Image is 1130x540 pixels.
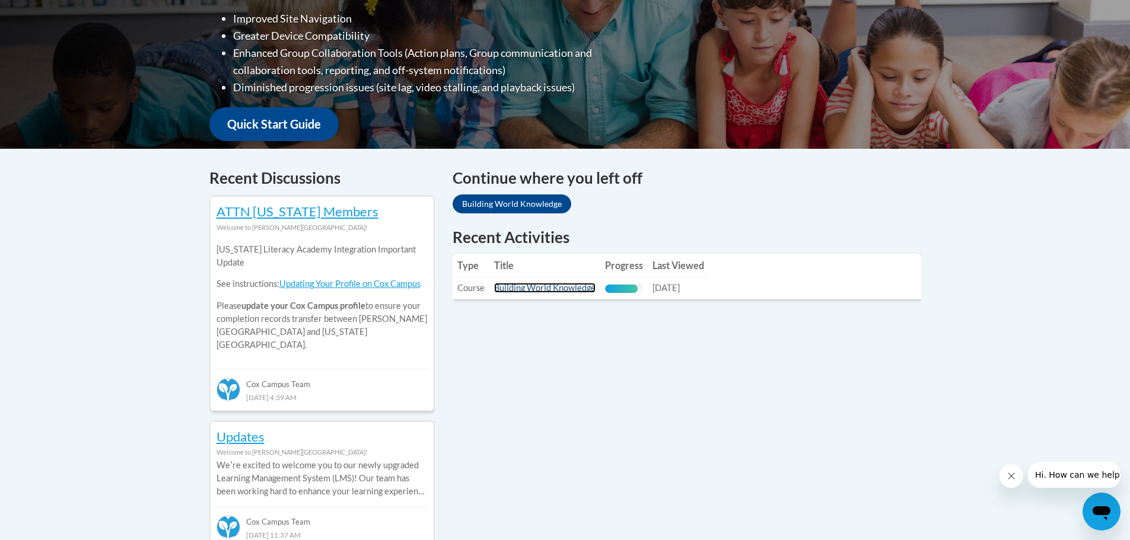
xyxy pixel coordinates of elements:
li: Enhanced Group Collaboration Tools (Action plans, Group communication and collaboration tools, re... [233,44,639,79]
a: Building World Knowledge [453,194,571,213]
li: Diminished progression issues (site lag, video stalling, and playback issues) [233,79,639,96]
h4: Continue where you left off [453,167,921,190]
p: See instructions: [217,277,428,290]
th: Type [453,254,489,277]
div: Welcome to [PERSON_NAME][GEOGRAPHIC_DATA]! [217,221,428,234]
p: Weʹre excited to welcome you to our newly upgraded Learning Management System (LMS)! Our team has... [217,459,428,498]
iframe: Close message [1000,464,1023,488]
a: ATTN [US_STATE] Members [217,203,378,219]
a: Updating Your Profile on Cox Campus [279,279,421,289]
a: Building World Knowledge [494,283,596,293]
iframe: Button to launch messaging window [1083,493,1121,531]
h4: Recent Discussions [209,167,435,190]
img: Cox Campus Team [217,515,240,539]
span: [DATE] [652,283,680,293]
img: Cox Campus Team [217,378,240,401]
li: Greater Device Compatibility [233,27,639,44]
span: Course [457,283,485,293]
div: Progress, % [605,285,638,293]
div: [DATE] 4:39 AM [217,391,428,404]
div: Cox Campus Team [217,507,428,528]
a: Updates [217,429,265,445]
th: Progress [600,254,648,277]
div: Cox Campus Team [217,369,428,390]
li: Improved Site Navigation [233,10,639,27]
b: update your Cox Campus profile [241,301,365,311]
div: Welcome to [PERSON_NAME][GEOGRAPHIC_DATA]! [217,446,428,459]
iframe: Message from company [1028,462,1121,488]
th: Title [489,254,600,277]
h1: Recent Activities [453,226,921,248]
a: Quick Start Guide [209,107,339,141]
span: Hi. How can we help? [7,8,96,18]
p: [US_STATE] Literacy Academy Integration Important Update [217,243,428,269]
div: Please to ensure your completion records transfer between [PERSON_NAME][GEOGRAPHIC_DATA] and [US_... [217,234,428,360]
th: Last Viewed [648,254,709,277]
